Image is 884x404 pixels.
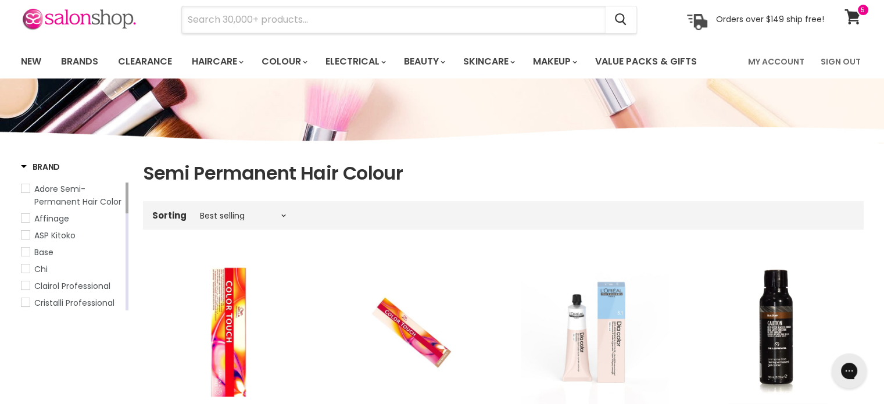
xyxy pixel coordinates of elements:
a: Clairol Professional [21,280,123,292]
a: Beauty [395,49,452,74]
a: New [12,49,50,74]
button: Search [606,6,636,33]
nav: Main [6,45,878,78]
a: Brands [52,49,107,74]
span: Adore Semi-Permanent Hair Color [34,183,121,208]
h1: Semi Permanent Hair Colour [143,161,864,185]
a: Clearance [109,49,181,74]
label: Sorting [152,210,187,220]
a: Colour [253,49,314,74]
a: Cristalli Professional [21,296,123,309]
a: My Account [741,49,811,74]
a: Chi [21,263,123,276]
h3: Brand [21,161,60,173]
a: Skincare [454,49,522,74]
form: Product [181,6,637,34]
p: Orders over $149 ship free! [716,14,824,24]
span: Cristalli Professional [34,297,114,309]
span: Clairol Professional [34,280,110,292]
a: Makeup [524,49,584,74]
span: Affinage [34,213,69,224]
iframe: Gorgias live chat messenger [826,349,872,392]
ul: Main menu [12,45,724,78]
a: Value Packs & Gifts [586,49,706,74]
a: Electrical [317,49,393,74]
a: ASP Kitoko [21,229,123,242]
input: Search [182,6,606,33]
a: Sign Out [814,49,868,74]
a: Base [21,246,123,259]
span: Chi [34,263,48,275]
span: ASP Kitoko [34,230,76,241]
a: Haircare [183,49,250,74]
a: Affinage [21,212,123,225]
a: Adore Semi-Permanent Hair Color [21,183,123,208]
span: Base [34,246,53,258]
